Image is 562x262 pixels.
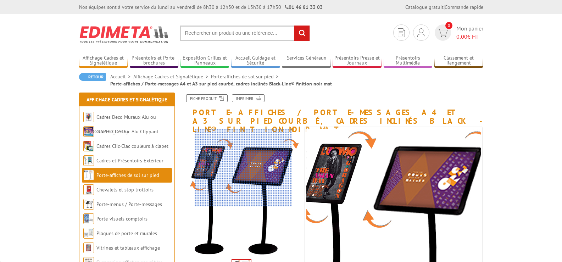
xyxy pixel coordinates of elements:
[133,73,211,80] a: Affichage Cadres et Signalétique
[232,94,265,102] a: Imprimer
[211,73,281,80] a: Porte-affiches de sol sur pied
[83,141,94,151] img: Cadres Clic-Clac couleurs à clapet
[186,94,228,102] a: Fiche produit
[96,245,160,251] a: Vitrines et tableaux affichage
[79,21,169,48] img: Edimeta
[96,143,168,149] a: Cadres Clic-Clac couleurs à clapet
[285,4,323,10] strong: 01 46 81 33 03
[456,24,483,41] span: Mon panier
[83,112,94,122] img: Cadres Deco Muraux Alu ou Bois
[96,230,157,236] a: Plaques de porte et murales
[177,94,489,134] h1: Porte-affiches / Porte-messages A4 et A3 sur pied courbé, cadres inclinés Black-Line® finition no...
[83,243,94,253] img: Vitrines et tableaux affichage
[294,26,310,41] input: rechercher
[405,4,444,10] a: Catalogue gratuit
[282,55,331,67] a: Services Généraux
[333,55,382,67] a: Présentoirs Presse et Journaux
[445,22,452,29] span: 0
[87,96,167,103] a: Affichage Cadres et Signalétique
[445,4,483,10] a: Commande rapide
[180,55,229,67] a: Exposition Grilles et Panneaux
[456,33,483,41] span: € HT
[96,128,158,135] a: Cadres Clic-Clac Alu Clippant
[96,172,159,178] a: Porte-affiches de sol sur pied
[438,29,448,37] img: devis rapide
[96,186,154,193] a: Chevalets et stop trottoirs
[434,55,483,67] a: Classement et Rangement
[83,228,94,239] img: Plaques de porte et murales
[83,155,94,166] img: Cadres et Présentoirs Extérieur
[180,26,310,41] input: Rechercher un produit ou une référence...
[83,184,94,195] img: Chevalets et stop trottoirs
[110,80,332,87] li: Porte-affiches / Porte-messages A4 et A3 sur pied courbé, cadres inclinés Black-Line® finition no...
[83,170,94,180] img: Porte-affiches de sol sur pied
[79,55,128,67] a: Affichage Cadres et Signalétique
[79,73,106,81] a: Retour
[96,157,163,164] a: Cadres et Présentoirs Extérieur
[231,55,280,67] a: Accueil Guidage et Sécurité
[96,216,148,222] a: Porte-visuels comptoirs
[96,201,162,207] a: Porte-menus / Porte-messages
[83,199,94,210] img: Porte-menus / Porte-messages
[83,114,156,135] a: Cadres Deco Muraux Alu ou [GEOGRAPHIC_DATA]
[130,55,179,67] a: Présentoirs et Porte-brochures
[456,33,467,40] span: 0,00
[79,4,323,11] div: Nos équipes sont à votre service du lundi au vendredi de 8h30 à 12h30 et de 13h30 à 17h30
[83,213,94,224] img: Porte-visuels comptoirs
[398,28,405,37] img: devis rapide
[405,4,483,11] div: |
[433,24,483,41] a: devis rapide 0 Mon panier 0,00€ HT
[417,28,425,37] img: devis rapide
[384,55,433,67] a: Présentoirs Multimédia
[110,73,133,80] a: Accueil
